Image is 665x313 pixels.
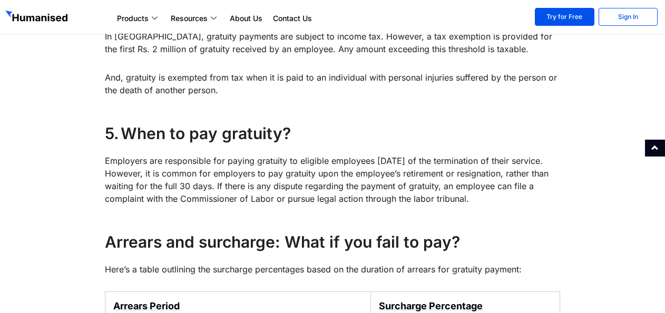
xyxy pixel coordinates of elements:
a: Try for Free [535,8,594,26]
p: Employers are responsible for paying gratuity to eligible employees [DATE] of the termination of ... [105,154,560,205]
a: Resources [165,12,224,25]
a: Products [112,12,165,25]
p: And, gratuity is exempted from tax when it is paid to an individual with personal injuries suffer... [105,71,560,96]
h4: 5. When to pay gratuity? [105,123,560,144]
p: In [GEOGRAPHIC_DATA], gratuity payments are subject to income tax. However, a tax exemption is pr... [105,30,560,55]
a: About Us [224,12,268,25]
h4: Arrears and surcharge: What if you fail to pay? [105,231,560,252]
a: Contact Us [268,12,317,25]
strong: Surcharge Percentage [379,300,483,311]
p: Here’s a table outlining the surcharge percentages based on the duration of arrears for gratuity ... [105,263,560,276]
img: GetHumanised Logo [5,11,70,24]
a: Sign In [599,8,658,26]
strong: Arrears Period [113,300,180,311]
